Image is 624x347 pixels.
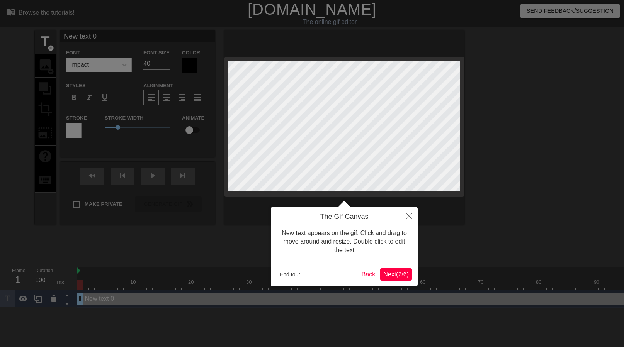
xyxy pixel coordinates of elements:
div: New text appears on the gif. Click and drag to move around and resize. Double click to edit the text [277,221,412,262]
button: End tour [277,269,303,280]
button: Next [380,268,412,281]
span: Next ( 2 / 6 ) [383,271,409,278]
button: Back [359,268,379,281]
h4: The Gif Canvas [277,213,412,221]
button: Close [401,207,418,225]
